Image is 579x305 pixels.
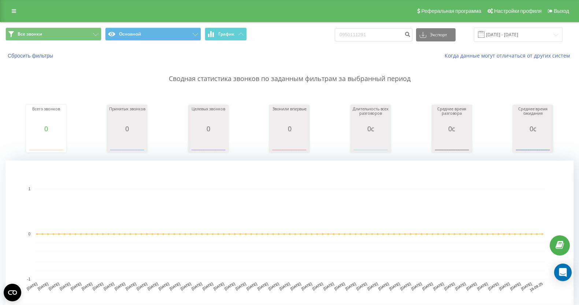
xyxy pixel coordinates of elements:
div: Среднее время разговора [434,107,470,125]
span: График [218,32,234,37]
text: [DATE] [37,282,49,291]
svg: A chart. [190,132,227,154]
div: 0с [515,125,551,132]
text: [DATE] [169,282,181,291]
text: [DATE] [158,282,170,291]
text: [DATE] [367,282,379,291]
text: [DATE] [378,282,390,291]
text: [DATE] [476,282,489,291]
svg: A chart. [352,132,389,154]
text: [DATE] [191,282,203,291]
text: [DATE] [202,282,214,291]
text: [DATE] [81,282,93,291]
div: 0 [109,125,145,132]
text: [DATE] [103,282,115,291]
div: Open Intercom Messenger [554,264,572,281]
button: Основной [105,27,201,41]
text: [DATE] [400,282,412,291]
text: 1 [28,187,30,191]
text: [DATE] [443,282,456,291]
text: [DATE] [48,282,60,291]
text: [DATE] [235,282,247,291]
text: [DATE] [465,282,478,291]
text: [DATE] [411,282,423,291]
text: [DATE] [213,282,225,291]
text: [DATE] [180,282,192,291]
svg: A chart. [271,132,308,154]
div: 0 [28,125,64,132]
svg: A chart. [28,132,64,154]
div: Звонили впервые [271,107,308,125]
text: [DATE] [279,282,291,291]
div: 0с [434,125,470,132]
div: Среднее время ожидания [515,107,551,125]
text: [DATE] [268,282,280,291]
text: [DATE] [290,282,302,291]
button: Сбросить фильтры [5,52,57,59]
text: [DATE] [487,282,500,291]
p: Сводная статистика звонков по заданным фильтрам за выбранный период [5,59,574,84]
text: 0 [28,232,30,236]
text: [DATE] [334,282,346,291]
svg: A chart. [515,132,551,154]
text: [DATE] [422,282,434,291]
text: [DATE] [345,282,357,291]
button: Open CMP widget [4,284,21,301]
span: Реферальная программа [421,8,481,14]
text: [DATE] [356,282,368,291]
text: [DATE] [59,282,71,291]
div: 0 [190,125,227,132]
span: Все звонки [18,31,42,37]
div: Целевых звонков [190,107,227,125]
text: [DATE] [147,282,159,291]
span: Настройки профиля [494,8,542,14]
text: [DATE] [498,282,511,291]
text: [DATE] [92,282,104,291]
text: [DATE] [114,282,126,291]
button: График [205,27,247,41]
text: [DATE] [136,282,148,291]
text: [DATE] [433,282,445,291]
text: [DATE] [389,282,401,291]
text: -1 [27,277,30,281]
text: [DATE] [454,282,467,291]
text: [DATE] [125,282,137,291]
text: 19.09.25 [529,282,544,292]
text: [DATE] [246,282,258,291]
text: [DATE] [224,282,236,291]
div: Принятых звонков [109,107,145,125]
a: Когда данные могут отличаться от других систем [445,52,574,59]
text: [DATE] [509,282,522,291]
div: Длительность всех разговоров [352,107,389,125]
text: [DATE] [257,282,269,291]
svg: A chart. [434,132,470,154]
input: Поиск по номеру [335,28,412,41]
button: Все звонки [5,27,101,41]
text: [DATE] [70,282,82,291]
text: [DATE] [312,282,324,291]
div: 0 [271,125,308,132]
text: [DATE] [301,282,313,291]
span: Выход [554,8,569,14]
text: [DATE] [323,282,335,291]
div: 0с [352,125,389,132]
div: Всего звонков [28,107,64,125]
svg: A chart. [109,132,145,154]
button: Экспорт [416,28,456,41]
text: [DATE] [520,282,532,291]
text: [DATE] [26,282,38,291]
